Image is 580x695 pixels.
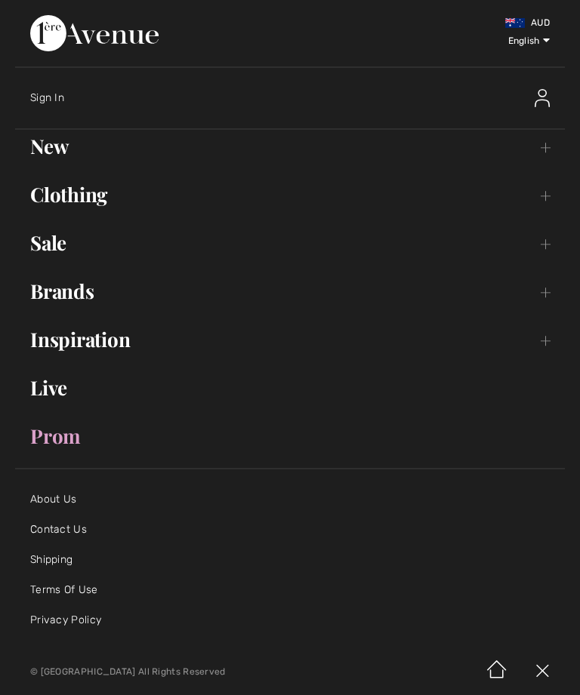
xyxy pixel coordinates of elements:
img: Home [474,648,520,695]
div: AUD [342,15,550,30]
a: Sign InSign In [30,74,565,122]
a: Live [15,371,565,404]
p: © [GEOGRAPHIC_DATA] All Rights Reserved [30,666,342,677]
a: Privacy Policy [30,614,101,626]
a: Sale [15,226,565,260]
a: Prom [15,420,565,453]
span: Sign In [30,91,64,104]
a: About Us [30,493,76,506]
a: New [15,130,565,163]
a: Terms Of Use [30,583,98,596]
a: Contact Us [30,523,87,536]
img: X [520,648,565,695]
a: Shipping [30,553,72,566]
a: Clothing [15,178,565,211]
img: 1ère Avenue [30,15,159,51]
a: Inspiration [15,323,565,356]
a: Brands [15,275,565,308]
img: Sign In [535,89,550,107]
